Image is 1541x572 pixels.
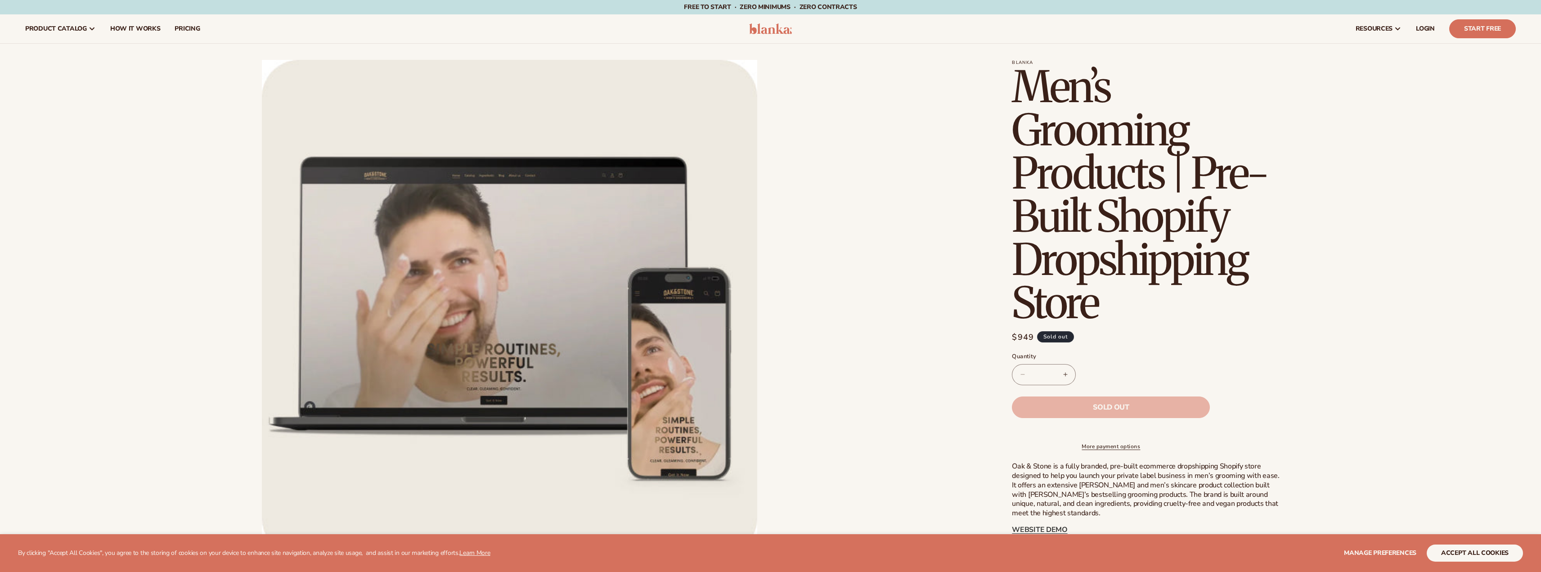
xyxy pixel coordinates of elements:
span: LOGIN [1416,25,1435,32]
span: Sold out [1037,331,1074,342]
span: product catalog [25,25,87,32]
span: How It Works [110,25,161,32]
span: Manage preferences [1344,549,1416,557]
span: resources [1356,25,1393,32]
span: Oak & Stone is a fully branded, pre-built ecommerce dropshipping Shopify store designed to help y... [1012,461,1279,518]
img: logo [749,23,792,34]
button: accept all cookies [1427,545,1523,562]
a: resources [1348,14,1409,43]
button: Manage preferences [1344,545,1416,562]
a: More payment options [1012,442,1210,450]
label: Quantity [1012,352,1210,361]
a: product catalog [18,14,103,43]
span: pricing [175,25,200,32]
a: WEBSITE DEMO [1012,525,1067,535]
a: LOGIN [1409,14,1442,43]
button: Sold out [1012,396,1210,418]
p: By clicking "Accept All Cookies", you agree to the storing of cookies on your device to enhance s... [18,549,490,557]
a: How It Works [103,14,168,43]
p: Blanka [1012,60,1282,65]
span: $949 [1012,331,1034,343]
a: pricing [167,14,207,43]
span: Free to start · ZERO minimums · ZERO contracts [684,3,857,11]
span: Sold out [1093,404,1129,411]
p: Password: [SECURITY_DATA] [1012,525,1282,544]
a: Start Free [1449,19,1516,38]
h1: Men’s Grooming Products | Pre-Built Shopify Dropshipping Store [1012,65,1282,324]
a: Learn More [459,549,490,557]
